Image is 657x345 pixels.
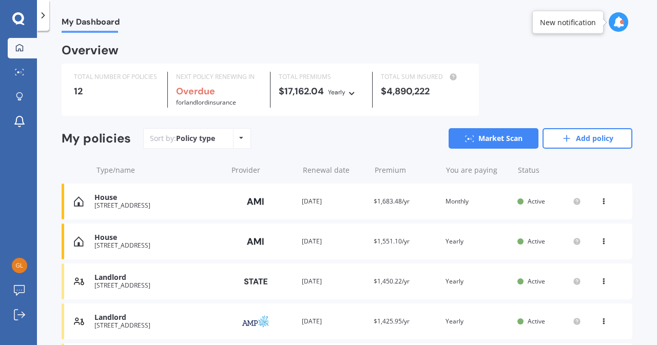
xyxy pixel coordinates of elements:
div: TOTAL NUMBER OF POLICIES [74,72,159,82]
div: Policy type [176,133,215,144]
img: 25cd941e63421431d0a722452da9e5bd [12,258,27,273]
div: Landlord [94,273,222,282]
b: Overdue [176,85,215,97]
div: TOTAL PREMIUMS [279,72,364,82]
a: Market Scan [449,128,538,149]
div: TOTAL SUM INSURED [381,72,466,82]
div: Renewal date [303,165,366,175]
div: Provider [231,165,295,175]
span: $1,683.48/yr [374,197,410,206]
div: House [94,193,222,202]
div: [STREET_ADDRESS] [94,322,222,329]
span: Active [528,277,545,286]
div: New notification [540,17,596,27]
span: $1,450.22/yr [374,277,410,286]
img: House [74,236,84,247]
span: $1,551.10/yr [374,237,410,246]
div: You are paying [446,165,509,175]
img: Landlord [74,276,84,287]
span: $1,425.95/yr [374,317,410,326]
div: 12 [74,86,159,96]
div: My policies [62,131,131,146]
img: AMI [230,232,281,251]
div: Premium [375,165,438,175]
div: Monthly [446,196,509,207]
div: [STREET_ADDRESS] [94,282,222,289]
div: [DATE] [302,316,365,327]
div: Sort by: [150,133,215,144]
span: My Dashboard [62,17,120,31]
div: Overview [62,45,119,55]
div: Yearly [446,236,509,247]
img: House [74,196,84,207]
div: House [94,233,222,242]
div: [STREET_ADDRESS] [94,242,222,249]
span: for Landlord insurance [176,98,236,107]
div: $17,162.04 [279,86,364,97]
div: Status [518,165,581,175]
div: Yearly [328,87,345,97]
div: Yearly [446,276,509,287]
div: Yearly [446,316,509,327]
div: Landlord [94,313,222,322]
img: AMP [230,312,281,331]
div: [STREET_ADDRESS] [94,202,222,209]
img: State [230,272,281,291]
span: Active [528,317,545,326]
div: [DATE] [302,196,365,207]
img: AMI [230,192,281,211]
img: Landlord [74,316,84,327]
div: [DATE] [302,236,365,247]
span: Active [528,237,545,246]
div: $4,890,222 [381,86,466,96]
span: Active [528,197,545,206]
div: NEXT POLICY RENEWING IN [176,72,261,82]
div: [DATE] [302,276,365,287]
a: Add policy [543,128,632,149]
div: Type/name [96,165,223,175]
